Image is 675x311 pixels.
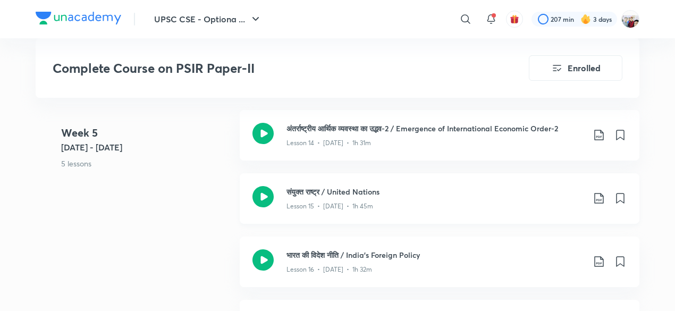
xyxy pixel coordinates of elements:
[61,125,231,141] h4: Week 5
[148,9,268,30] button: UPSC CSE - Optiona ...
[240,173,639,237] a: संयुक्त राष्ट्र / United NationsLesson 15 • [DATE] • 1h 45m
[53,61,469,76] h3: Complete Course on PSIR Paper-II
[240,110,639,173] a: अंतर्राष्ट्रीय आर्थिक व्यवस्था का उद्भव-2 / Emergence of International Economic Order-2Lesson 14 ...
[286,123,584,134] h3: अंतर्राष्ट्रीय आर्थिक व्यवस्था का उद्भव-2 / Emergence of International Economic Order-2
[580,14,591,24] img: streak
[286,249,584,260] h3: भारत की विदेश नीति / India's Foreign Policy
[506,11,523,28] button: avatar
[621,10,639,28] img: km swarthi
[529,55,622,81] button: Enrolled
[286,186,584,197] h3: संयुक्त राष्ट्र / United Nations
[240,237,639,300] a: भारत की विदेश नीति / India's Foreign PolicyLesson 16 • [DATE] • 1h 32m
[286,138,371,148] p: Lesson 14 • [DATE] • 1h 31m
[286,201,373,211] p: Lesson 15 • [DATE] • 1h 45m
[286,265,372,274] p: Lesson 16 • [DATE] • 1h 32m
[61,141,231,154] h5: [DATE] - [DATE]
[61,158,231,169] p: 5 lessons
[510,14,519,24] img: avatar
[36,12,121,27] a: Company Logo
[36,12,121,24] img: Company Logo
